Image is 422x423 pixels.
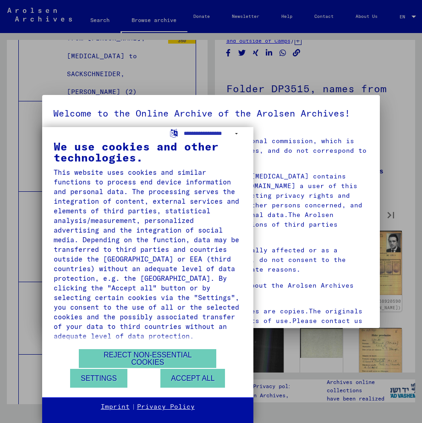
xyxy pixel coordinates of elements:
a: Imprint [101,402,130,412]
div: We use cookies and other technologies. [54,141,242,163]
button: Accept all [160,369,225,388]
a: Privacy Policy [137,402,195,412]
div: This website uses cookies and similar functions to process end device information and personal da... [54,167,242,341]
button: Reject non-essential cookies [79,349,216,368]
button: Settings [70,369,127,388]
